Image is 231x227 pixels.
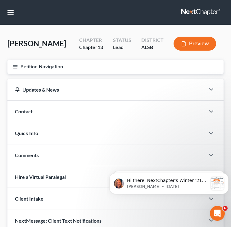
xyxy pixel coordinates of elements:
div: District [141,37,164,44]
span: [PERSON_NAME] [7,39,66,48]
span: 6 [223,206,228,211]
div: Chapter [79,44,103,51]
div: ALSB [141,44,164,51]
span: Quick Info [15,130,38,136]
span: NextMessage: Client Text Notifications [15,218,102,224]
div: Chapter [79,37,103,44]
span: Contact [15,108,33,114]
button: Preview [174,37,216,51]
span: Hire a Virtual Paralegal [15,174,66,180]
button: Petition Navigation [7,60,224,74]
span: Comments [15,152,39,158]
iframe: Intercom live chat [210,206,225,221]
iframe: Intercom notifications message [107,161,231,204]
span: 13 [97,44,103,50]
span: Client Intake [15,196,43,202]
div: Lead [113,44,131,51]
div: Status [113,37,131,44]
div: Updates & News [15,86,197,93]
